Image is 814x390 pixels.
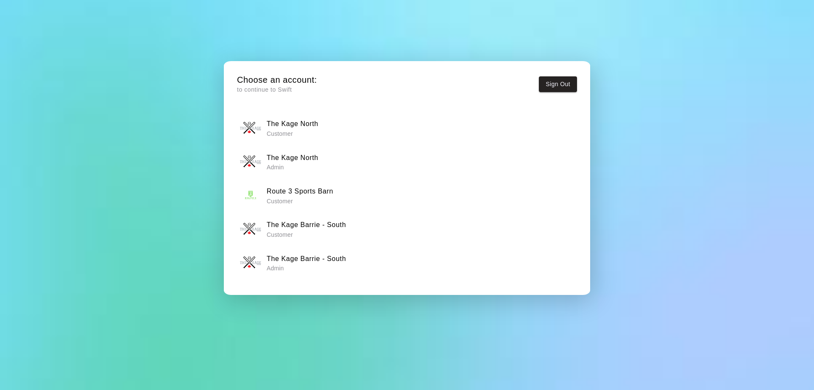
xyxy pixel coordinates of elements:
[240,118,261,139] img: The Kage North
[539,76,577,92] button: Sign Out
[267,186,333,197] h6: Route 3 Sports Barn
[267,129,318,138] p: Customer
[240,219,261,240] img: The Kage Barrie - South
[240,252,261,273] img: The Kage Barrie - South
[237,250,577,276] button: The Kage Barrie - SouthThe Kage Barrie - South Admin
[267,219,346,230] h6: The Kage Barrie - South
[267,163,318,171] p: Admin
[267,152,318,163] h6: The Kage North
[267,264,346,272] p: Admin
[237,115,577,141] button: The Kage NorthThe Kage North Customer
[267,230,346,239] p: Customer
[267,118,318,129] h6: The Kage North
[267,253,346,264] h6: The Kage Barrie - South
[237,74,317,86] h5: Choose an account:
[237,216,577,242] button: The Kage Barrie - SouthThe Kage Barrie - South Customer
[240,185,261,206] img: Route 3 Sports Barn
[267,197,333,205] p: Customer
[237,149,577,175] button: The Kage NorthThe Kage North Admin
[240,151,261,172] img: The Kage North
[237,182,577,209] button: Route 3 Sports BarnRoute 3 Sports Barn Customer
[237,85,317,94] p: to continue to Swift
